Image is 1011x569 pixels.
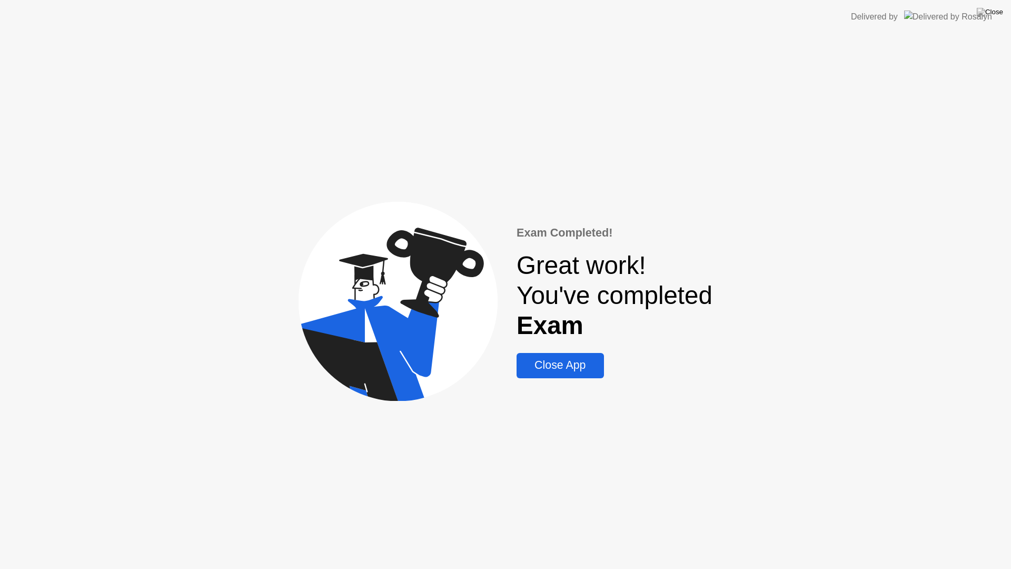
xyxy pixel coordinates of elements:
b: Exam [517,311,583,339]
img: Delivered by Rosalyn [904,11,992,23]
div: Great work! You've completed [517,250,712,340]
div: Delivered by [851,11,898,23]
button: Close App [517,353,603,378]
div: Exam Completed! [517,224,712,241]
div: Close App [520,359,600,372]
img: Close [977,8,1003,16]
